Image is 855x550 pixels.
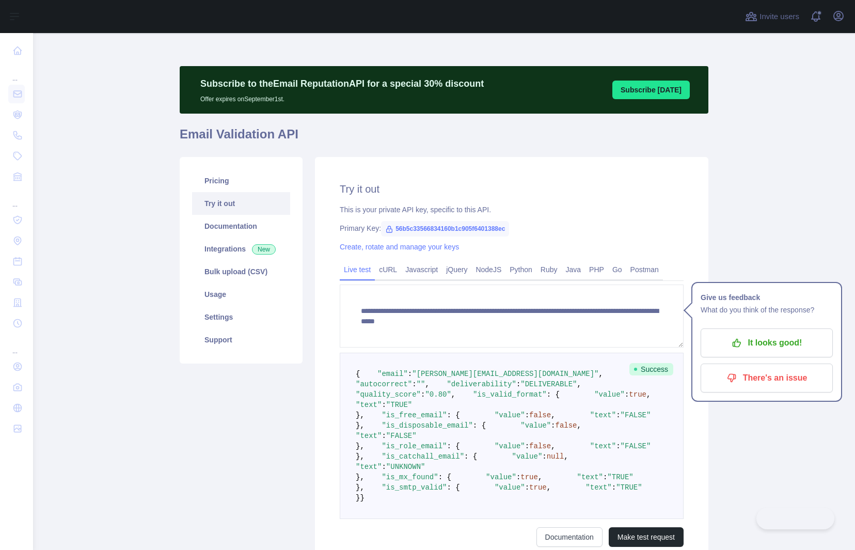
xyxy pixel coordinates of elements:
span: , [577,380,581,388]
span: { [356,370,360,378]
span: : [516,473,520,481]
p: Offer expires on September 1st. [200,91,484,103]
span: true [520,473,538,481]
span: "text" [590,442,616,450]
span: , [547,483,551,492]
a: Settings [192,306,290,328]
span: false [556,421,577,430]
div: This is your private API key, specific to this API. [340,205,684,215]
span: "FALSE" [621,411,651,419]
a: jQuery [442,261,471,278]
span: false [529,442,551,450]
span: "text" [356,432,382,440]
button: Invite users [743,8,801,25]
span: }, [356,483,365,492]
span: }, [356,421,365,430]
span: "UNKNOWN" [386,463,425,471]
span: : [382,463,386,471]
span: : [625,390,629,399]
span: , [551,411,555,419]
span: : [551,421,555,430]
span: }, [356,411,365,419]
span: "is_catchall_email" [382,452,464,461]
span: , [577,421,581,430]
span: , [425,380,429,388]
span: : [525,411,529,419]
a: Support [192,328,290,351]
span: : { [547,390,560,399]
a: Go [608,261,626,278]
span: : [412,380,416,388]
span: "is_valid_format" [473,390,547,399]
a: NodeJS [471,261,505,278]
span: "TRUE" [386,401,412,409]
div: ... [8,188,25,209]
span: }, [356,473,365,481]
a: Live test [340,261,375,278]
a: Integrations New [192,238,290,260]
p: What do you think of the response? [701,304,833,316]
span: : { [473,421,486,430]
span: true [629,390,646,399]
button: Make test request [609,527,684,547]
span: "value" [495,483,525,492]
span: "[PERSON_NAME][EMAIL_ADDRESS][DOMAIN_NAME]" [412,370,598,378]
h2: Try it out [340,182,684,196]
span: : { [464,452,477,461]
p: Subscribe to the Email Reputation API for a special 30 % discount [200,76,484,91]
a: Create, rotate and manage your keys [340,243,459,251]
span: "text" [356,401,382,409]
span: : [525,483,529,492]
h1: Give us feedback [701,291,833,304]
span: : [525,442,529,450]
span: "text" [577,473,603,481]
span: "value" [512,452,543,461]
span: : [612,483,616,492]
span: "value" [486,473,516,481]
span: "value" [520,421,551,430]
span: "is_disposable_email" [382,421,472,430]
span: "TRUE" [607,473,633,481]
a: Pricing [192,169,290,192]
span: "TRUE" [616,483,642,492]
span: "FALSE" [386,432,417,440]
span: : { [447,442,460,450]
h1: Email Validation API [180,126,708,151]
span: : [382,432,386,440]
span: }, [356,452,365,461]
span: "is_free_email" [382,411,447,419]
span: "quality_score" [356,390,421,399]
a: Usage [192,283,290,306]
span: : [382,401,386,409]
span: Success [629,363,673,375]
span: "email" [377,370,408,378]
span: Invite users [759,11,799,23]
a: Javascript [401,261,442,278]
span: : [421,390,425,399]
span: "text" [590,411,616,419]
span: , [538,473,542,481]
span: null [547,452,564,461]
span: , [599,370,603,378]
span: }, [356,442,365,450]
span: "is_smtp_valid" [382,483,447,492]
span: : [542,452,546,461]
span: New [252,244,276,255]
span: "value" [495,411,525,419]
iframe: Toggle Customer Support [756,508,834,529]
span: , [551,442,555,450]
a: Documentation [192,215,290,238]
span: "text" [356,463,382,471]
span: : [516,380,520,388]
a: Ruby [536,261,562,278]
span: "0.80" [425,390,451,399]
span: "deliverability" [447,380,516,388]
a: Java [562,261,585,278]
a: Documentation [536,527,603,547]
a: Try it out [192,192,290,215]
a: Python [505,261,536,278]
span: "value" [594,390,625,399]
div: Primary Key: [340,223,684,233]
button: Subscribe [DATE] [612,81,690,99]
span: : [408,370,412,378]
